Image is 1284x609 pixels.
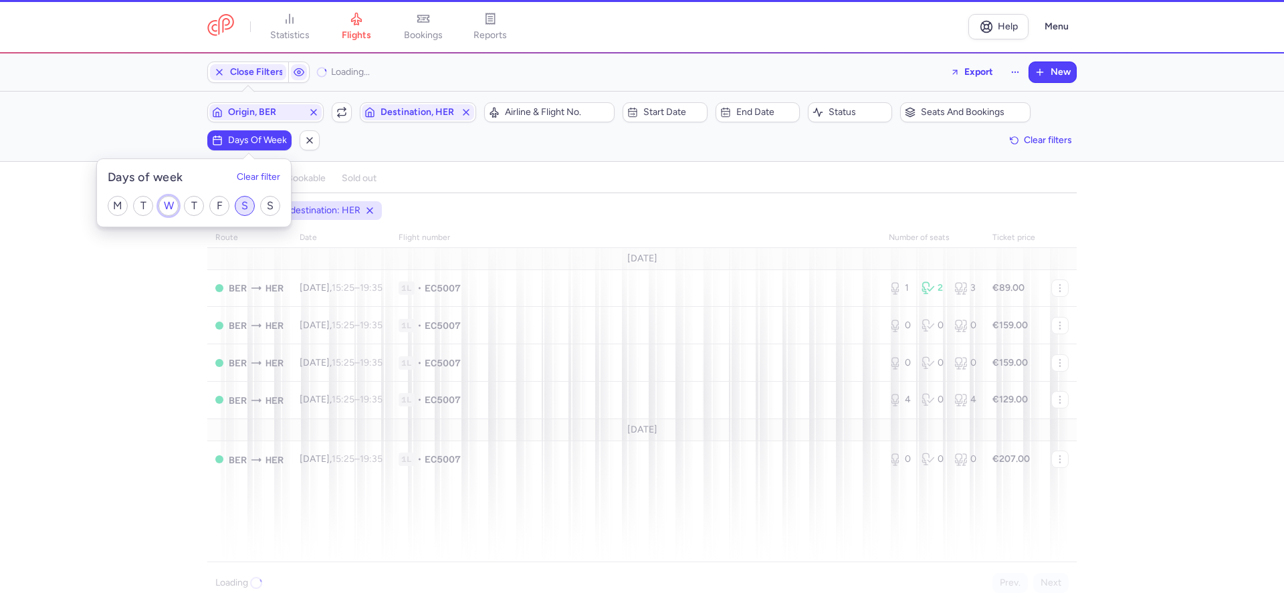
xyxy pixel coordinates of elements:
button: Airline & Flight No. [484,102,615,122]
span: Clear filters [1024,135,1072,145]
span: End date [736,107,795,118]
a: statistics [256,12,323,41]
a: bookings [390,12,457,41]
span: Export [964,67,993,77]
a: CitizenPlane red outlined logo [207,14,234,39]
button: Seats and bookings [900,102,1031,122]
button: Origin, BER [207,102,324,122]
span: destination: HER [290,204,360,217]
h5: Days of week [108,170,183,185]
button: Close Filters [208,62,288,82]
button: Menu [1037,14,1077,39]
span: Origin, BER [228,107,303,118]
span: Seats and bookings [921,107,1026,118]
button: End date [716,102,800,122]
a: reports [457,12,524,41]
button: New [1029,62,1076,82]
button: Status [808,102,892,122]
span: flights [342,29,371,41]
button: Export [942,62,1002,83]
span: Help [998,21,1018,31]
button: Destination, HER [360,102,476,122]
span: Close Filters [230,67,284,78]
span: reports [473,29,507,41]
span: bookings [404,29,443,41]
span: New [1051,67,1071,78]
a: flights [323,12,390,41]
span: Status [829,107,887,118]
button: Start date [623,102,707,122]
button: Days of week [207,130,292,150]
button: Clear filters [1005,130,1077,150]
span: Days of week [228,135,287,146]
span: statistics [270,29,310,41]
span: Start date [643,107,702,118]
span: Airline & Flight No. [505,107,610,118]
a: Help [968,14,1029,39]
span: Destination, HER [381,107,455,118]
button: Clear filter [237,172,280,183]
span: Loading... [331,66,370,78]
